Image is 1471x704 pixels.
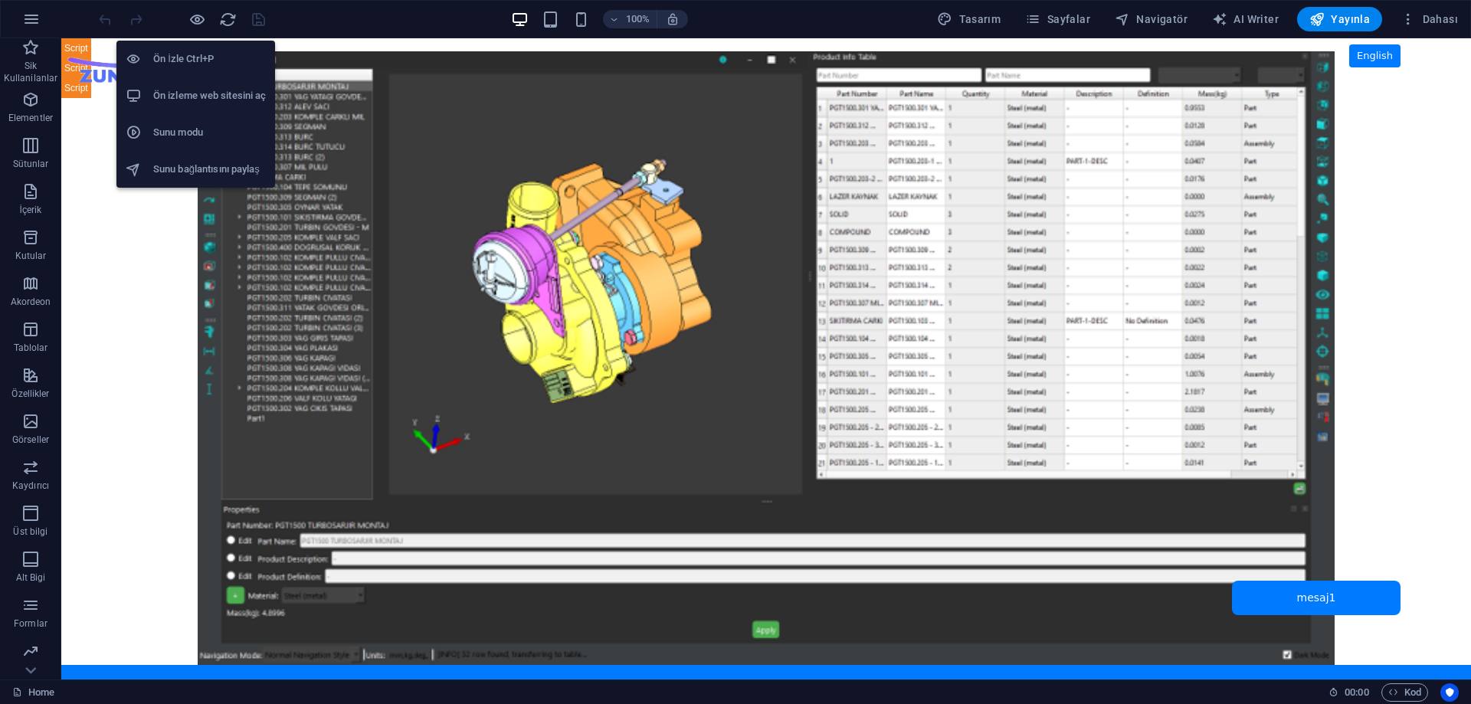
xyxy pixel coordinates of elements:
[1109,7,1194,31] button: Navigatör
[931,7,1007,31] div: Tasarım (Ctrl+Alt+Y)
[1115,11,1188,27] span: Navigatör
[153,160,266,178] h6: Sunu bağlantısını paylaş
[1345,683,1368,702] span: 00 00
[12,434,49,446] p: Görseller
[1401,11,1458,27] span: Dahası
[603,10,657,28] button: 100%
[1355,686,1358,698] span: :
[14,617,48,630] p: Formlar
[13,526,48,538] p: Üst bilgi
[666,12,680,26] i: Yeniden boyutlandırmada yakınlaştırma düzeyini seçilen cihaza uyacak şekilde otomatik olarak ayarla.
[11,296,51,308] p: Akordeon
[16,571,46,584] p: Alt Bigi
[626,10,650,28] h6: 100%
[937,11,1001,27] span: Tasarım
[14,342,48,354] p: Tablolar
[1381,683,1428,702] button: Kod
[1212,11,1279,27] span: AI Writer
[11,388,49,400] p: Özellikler
[1328,683,1369,702] h6: Oturum süresi
[153,87,266,105] h6: Ön izleme web sitesini aç
[219,11,237,28] i: Sayfayı yeniden yükleyin
[153,123,266,142] h6: Sunu modu
[1297,7,1382,31] button: Yayınla
[1206,7,1285,31] button: AI Writer
[12,683,54,702] a: Seçimi iptal etmek için tıkla. Sayfaları açmak için çift tıkla
[1309,11,1370,27] span: Yayınla
[931,7,1007,31] button: Tasarım
[153,50,266,68] h6: Ön İzle Ctrl+P
[1019,7,1096,31] button: Sayfalar
[1388,683,1421,702] span: Kod
[13,158,49,170] p: Sütunlar
[218,10,237,28] button: reload
[1025,11,1090,27] span: Sayfalar
[15,250,47,262] p: Kutular
[1440,683,1459,702] button: Usercentrics
[8,112,53,124] p: Elementler
[1394,7,1464,31] button: Dahası
[19,204,41,216] p: İçerik
[12,480,49,492] p: Kaydırıcı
